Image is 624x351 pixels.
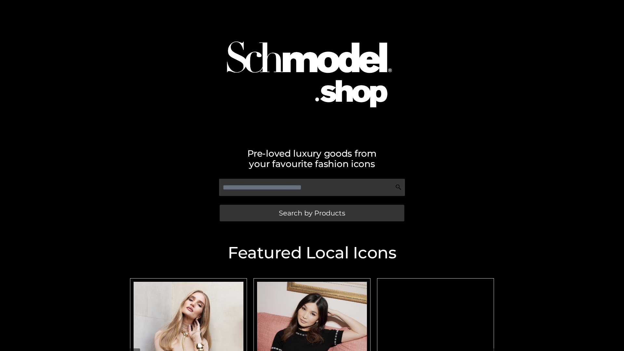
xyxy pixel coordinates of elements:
[395,184,402,190] img: Search Icon
[220,205,404,221] a: Search by Products
[127,148,497,169] h2: Pre-loved luxury goods from your favourite fashion icons
[279,210,345,216] span: Search by Products
[127,245,497,261] h2: Featured Local Icons​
